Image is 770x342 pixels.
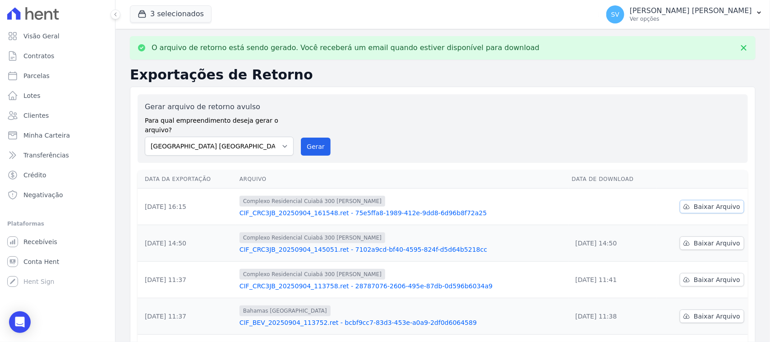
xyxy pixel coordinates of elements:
h2: Exportações de Retorno [130,67,756,83]
th: Arquivo [236,170,568,189]
span: Clientes [23,111,49,120]
span: SV [611,11,619,18]
span: Complexo Residencial Cuiabá 300 [PERSON_NAME] [240,196,385,207]
span: Minha Carteira [23,131,70,140]
th: Data de Download [568,170,657,189]
p: [PERSON_NAME] [PERSON_NAME] [630,6,752,15]
td: [DATE] 11:37 [138,262,236,298]
td: [DATE] 14:50 [138,225,236,262]
a: Parcelas [4,67,111,85]
a: Baixar Arquivo [680,310,744,323]
a: Baixar Arquivo [680,273,744,287]
a: Conta Hent [4,253,111,271]
span: Complexo Residencial Cuiabá 300 [PERSON_NAME] [240,232,385,243]
a: CIF_BEV_20250904_113752.ret - bcbf9cc7-83d3-453e-a0a9-2df0d6064589 [240,318,565,327]
span: Crédito [23,171,46,180]
a: CIF_CRC3JB_20250904_113758.ret - 28787076-2606-495e-87db-0d596b6034a9 [240,282,565,291]
span: Lotes [23,91,41,100]
a: Baixar Arquivo [680,200,744,213]
a: Crédito [4,166,111,184]
button: SV [PERSON_NAME] [PERSON_NAME] Ver opções [599,2,770,27]
a: Lotes [4,87,111,105]
a: CIF_CRC3JB_20250904_145051.ret - 7102a9cd-bf40-4595-824f-d5d64b5218cc [240,245,565,254]
span: Contratos [23,51,54,60]
td: [DATE] 16:15 [138,189,236,225]
p: O arquivo de retorno está sendo gerado. Você receberá um email quando estiver disponível para dow... [152,43,539,52]
div: Plataformas [7,218,108,229]
a: Recebíveis [4,233,111,251]
span: Conta Hent [23,257,59,266]
a: Negativação [4,186,111,204]
div: Open Intercom Messenger [9,311,31,333]
span: Negativação [23,190,63,199]
a: Minha Carteira [4,126,111,144]
span: Recebíveis [23,237,57,246]
span: Bahamas [GEOGRAPHIC_DATA] [240,305,331,316]
td: [DATE] 11:38 [568,298,657,335]
a: Baixar Arquivo [680,236,744,250]
label: Gerar arquivo de retorno avulso [145,102,294,112]
span: Visão Geral [23,32,60,41]
span: Baixar Arquivo [694,239,740,248]
span: Baixar Arquivo [694,202,740,211]
td: [DATE] 11:41 [568,262,657,298]
span: Baixar Arquivo [694,275,740,284]
a: Contratos [4,47,111,65]
span: Transferências [23,151,69,160]
button: Gerar [301,138,331,156]
a: Clientes [4,106,111,125]
span: Parcelas [23,71,50,80]
th: Data da Exportação [138,170,236,189]
span: Complexo Residencial Cuiabá 300 [PERSON_NAME] [240,269,385,280]
a: Transferências [4,146,111,164]
label: Para qual empreendimento deseja gerar o arquivo? [145,112,294,135]
span: Baixar Arquivo [694,312,740,321]
td: [DATE] 11:37 [138,298,236,335]
a: CIF_CRC3JB_20250904_161548.ret - 75e5ffa8-1989-412e-9dd8-6d96b8f72a25 [240,208,565,217]
p: Ver opções [630,15,752,23]
button: 3 selecionados [130,5,212,23]
td: [DATE] 14:50 [568,225,657,262]
a: Visão Geral [4,27,111,45]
